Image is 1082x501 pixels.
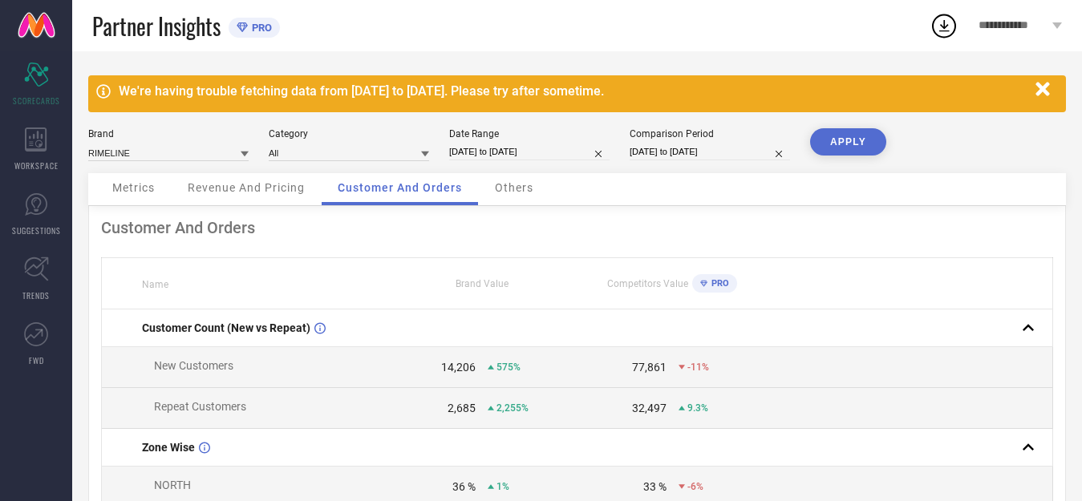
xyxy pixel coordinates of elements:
[448,402,476,414] div: 2,685
[687,402,708,414] span: 9.3%
[29,354,44,366] span: FWD
[496,402,529,414] span: 2,255%
[687,481,703,492] span: -6%
[607,278,688,289] span: Competitors Value
[188,181,305,194] span: Revenue And Pricing
[930,11,958,40] div: Open download list
[154,479,191,491] span: NORTH
[112,181,155,194] span: Metrics
[810,128,886,156] button: APPLY
[14,160,59,172] span: WORKSPACE
[92,10,221,42] span: Partner Insights
[449,143,610,160] input: Select date range
[496,481,509,492] span: 1%
[88,128,249,139] div: Brand
[452,480,476,493] div: 36 %
[154,400,246,413] span: Repeat Customers
[142,441,195,454] span: Zone Wise
[142,321,310,334] span: Customer Count (New vs Repeat)
[632,361,667,374] div: 77,861
[248,22,272,34] span: PRO
[632,402,667,414] div: 32,497
[12,224,61,236] span: SUGGESTIONS
[338,181,462,194] span: Customer And Orders
[643,480,667,493] div: 33 %
[13,95,60,107] span: SCORECARDS
[22,289,50,301] span: TRENDS
[456,278,509,289] span: Brand Value
[119,83,1027,99] div: We're having trouble fetching data from [DATE] to [DATE]. Please try after sometime.
[630,143,790,160] input: Select comparison period
[687,362,709,373] span: -11%
[269,128,429,139] div: Category
[154,359,233,372] span: New Customers
[441,361,476,374] div: 14,206
[101,218,1053,237] div: Customer And Orders
[449,128,610,139] div: Date Range
[495,181,533,194] span: Others
[707,278,729,289] span: PRO
[630,128,790,139] div: Comparison Period
[142,279,168,290] span: Name
[496,362,521,373] span: 575%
